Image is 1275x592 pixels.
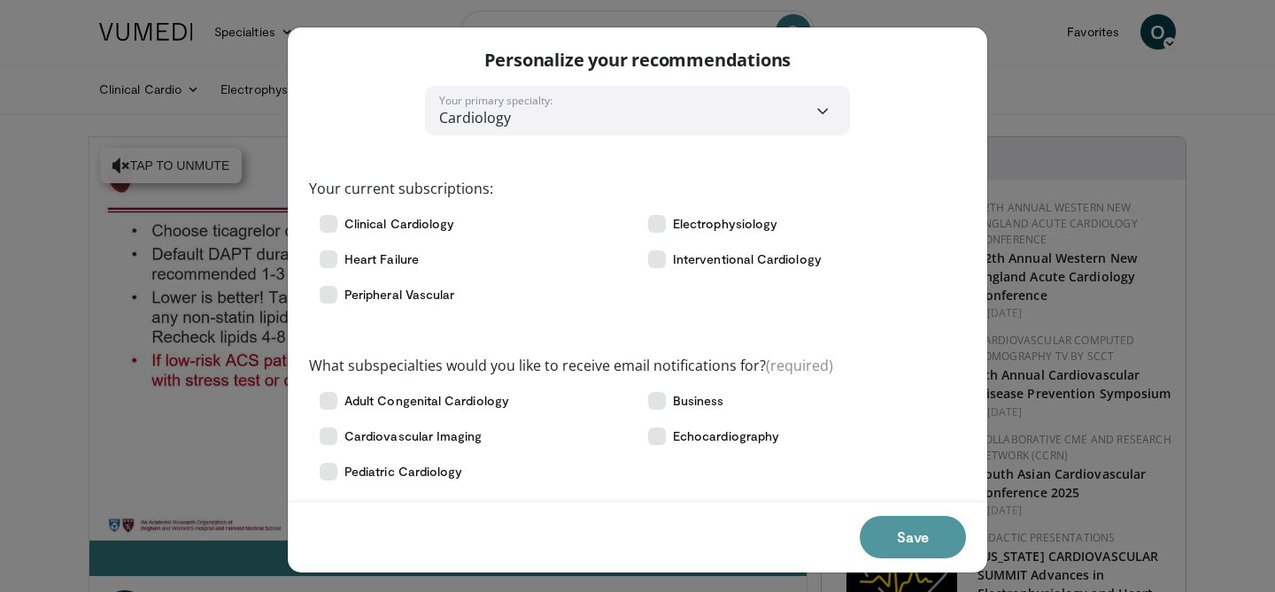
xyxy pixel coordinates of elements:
button: Save [860,516,966,558]
span: Clinical Cardiology [344,215,454,233]
span: (required) [766,356,833,375]
p: Personalize your recommendations [484,49,792,72]
span: Peripheral Vascular [344,286,454,304]
label: What subspecialties would you like to receive email notifications for? [309,355,833,376]
span: Adult Congenital Cardiology [344,392,509,410]
label: Your current subscriptions: [309,178,493,199]
span: Heart Failure [344,250,419,268]
span: Electrophysiology [673,215,777,233]
span: Pediatric Cardiology [344,463,462,481]
span: Cardiovascular Imaging [344,427,483,445]
span: Business [673,392,724,410]
span: Interventional Cardiology [673,250,822,268]
span: Echocardiography [673,427,779,445]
